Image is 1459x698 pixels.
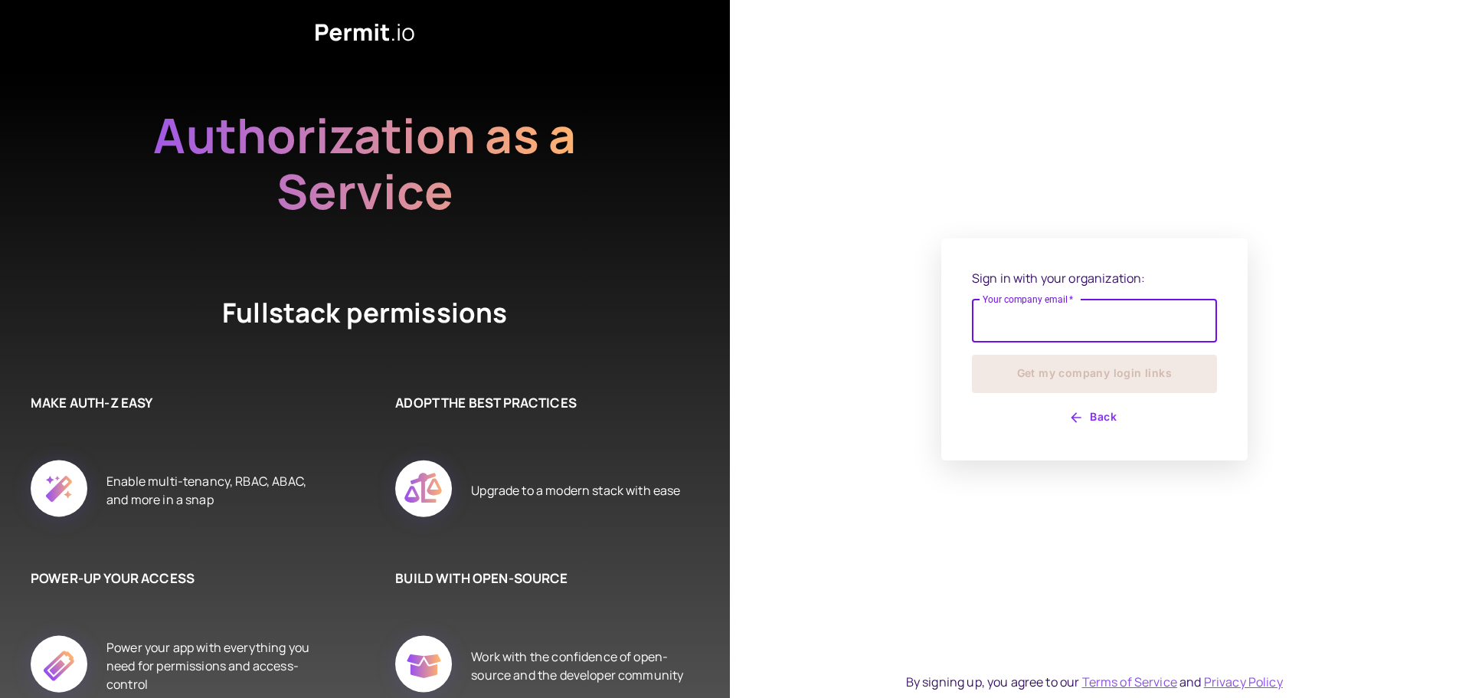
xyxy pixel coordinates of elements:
button: Get my company login links [972,355,1217,393]
h6: ADOPT THE BEST PRACTICES [395,393,683,413]
a: Terms of Service [1082,673,1177,690]
div: Enable multi-tenancy, RBAC, ABAC, and more in a snap [106,443,319,538]
h4: Fullstack permissions [165,294,564,332]
div: Upgrade to a modern stack with ease [471,443,680,538]
h2: Authorization as a Service [104,107,625,219]
div: By signing up, you agree to our and [906,673,1283,691]
a: Privacy Policy [1204,673,1283,690]
h6: POWER-UP YOUR ACCESS [31,569,319,588]
h6: MAKE AUTH-Z EASY [31,393,319,413]
h6: BUILD WITH OPEN-SOURCE [395,569,683,588]
p: Sign in with your organization: [972,269,1217,287]
label: Your company email [983,293,1074,306]
button: Back [972,405,1217,430]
